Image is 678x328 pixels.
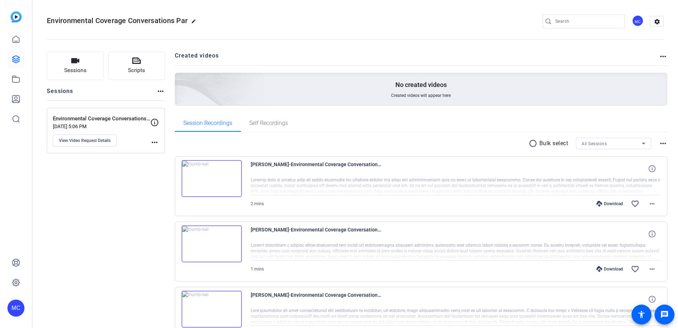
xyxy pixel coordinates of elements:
[391,93,451,98] span: Created videos will appear here
[555,17,619,26] input: Search
[251,201,264,206] span: 2 mins
[593,201,627,207] div: Download
[637,310,646,319] mat-icon: accessibility
[251,291,382,308] span: [PERSON_NAME]-Environmental Coverage Conversations Par-Environmental Coverage Conversations Part ...
[53,115,150,123] p: Environmental Coverage Conversations Part 2
[11,11,22,22] img: blue-gradient.svg
[251,225,382,242] span: [PERSON_NAME]-Environmental Coverage Conversations Par-Environmental Coverage Conversations Part ...
[582,141,607,146] span: All Sessions
[64,66,87,75] span: Sessions
[59,138,111,143] span: View Video Request Details
[47,16,188,25] span: Environmental Coverage Conversations Par
[251,267,264,272] span: 1 mins
[632,15,644,27] div: MC
[150,138,159,147] mat-icon: more_horiz
[650,16,664,27] mat-icon: settings
[156,87,165,95] mat-icon: more_horiz
[593,266,627,272] div: Download
[53,135,117,147] button: View Video Request Details
[659,139,667,148] mat-icon: more_horiz
[182,225,242,262] img: thumb-nail
[191,19,200,27] mat-icon: edit
[632,15,644,27] ngx-avatar: Mylene Cooke
[660,310,669,319] mat-icon: message
[648,265,656,273] mat-icon: more_horiz
[539,139,568,148] p: Bulk select
[182,291,242,328] img: thumb-nail
[183,120,232,126] span: Session Recordings
[631,265,639,273] mat-icon: favorite_border
[648,199,656,208] mat-icon: more_horiz
[182,160,242,197] img: thumb-nail
[108,51,165,80] button: Scripts
[47,51,104,80] button: Sessions
[53,124,150,129] p: [DATE] 5:06 PM
[251,160,382,177] span: [PERSON_NAME]-Environmental Coverage Conversations Par-Environmental Coverage Conversations Part ...
[529,139,539,148] mat-icon: radio_button_unchecked
[249,120,288,126] span: Self Recordings
[659,52,667,61] mat-icon: more_horiz
[395,81,447,89] p: No created videos
[47,87,73,100] h2: Sessions
[7,300,24,317] div: MC
[95,2,265,157] img: Creted videos background
[128,66,145,75] span: Scripts
[175,51,659,65] h2: Created videos
[631,199,639,208] mat-icon: favorite_border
